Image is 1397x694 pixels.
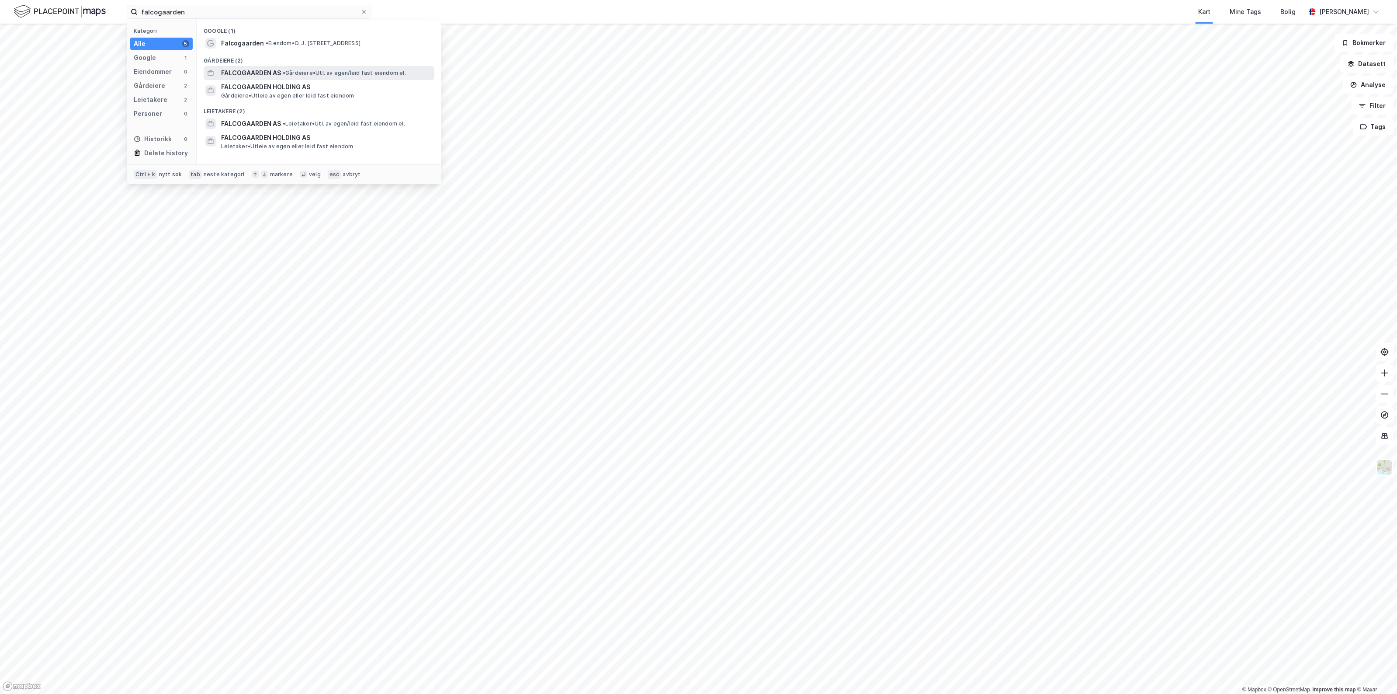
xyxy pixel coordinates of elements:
[182,40,189,47] div: 5
[138,5,361,18] input: Søk på adresse, matrikkel, gårdeiere, leietakere eller personer
[134,80,165,91] div: Gårdeiere
[197,50,441,66] div: Gårdeiere (2)
[134,170,157,179] div: Ctrl + k
[270,171,293,178] div: markere
[221,82,431,92] span: FALCOGAARDEN HOLDING AS
[309,171,321,178] div: velg
[1230,7,1261,17] div: Mine Tags
[221,119,281,129] span: FALCOGAARDEN AS
[134,28,193,34] div: Kategori
[283,70,285,76] span: •
[283,120,405,127] span: Leietaker • Utl. av egen/leid fast eiendom el.
[266,40,268,46] span: •
[134,38,146,49] div: Alle
[1353,118,1394,136] button: Tags
[1376,459,1393,476] img: Z
[1198,7,1210,17] div: Kart
[182,54,189,61] div: 1
[283,120,285,127] span: •
[1268,687,1310,693] a: OpenStreetMap
[182,96,189,103] div: 2
[197,101,441,117] div: Leietakere (2)
[189,170,202,179] div: tab
[1352,97,1394,115] button: Filter
[182,136,189,143] div: 0
[182,68,189,75] div: 0
[159,171,182,178] div: nytt søk
[343,171,361,178] div: avbryt
[134,134,172,144] div: Historikk
[221,133,431,143] span: FALCOGAARDEN HOLDING AS
[1242,687,1266,693] a: Mapbox
[14,4,106,19] img: logo.f888ab2527a4732fd821a326f86c7f29.svg
[134,94,167,105] div: Leietakere
[1340,55,1394,73] button: Datasett
[266,40,361,47] span: Eiendom • O. J. [STREET_ADDRESS]
[134,108,162,119] div: Personer
[1313,687,1356,693] a: Improve this map
[1335,34,1394,52] button: Bokmerker
[221,38,264,49] span: Falcogaarden
[134,52,156,63] div: Google
[1343,76,1394,94] button: Analyse
[197,21,441,36] div: Google (1)
[134,66,172,77] div: Eiendommer
[3,681,41,691] a: Mapbox homepage
[221,68,281,78] span: FALCOGAARDEN AS
[144,148,188,158] div: Delete history
[182,82,189,89] div: 2
[283,70,406,77] span: Gårdeiere • Utl. av egen/leid fast eiendom el.
[221,92,354,99] span: Gårdeiere • Utleie av egen eller leid fast eiendom
[328,170,341,179] div: esc
[1319,7,1369,17] div: [PERSON_NAME]
[1280,7,1296,17] div: Bolig
[221,143,354,150] span: Leietaker • Utleie av egen eller leid fast eiendom
[182,110,189,117] div: 0
[1353,652,1397,694] iframe: Chat Widget
[204,171,245,178] div: neste kategori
